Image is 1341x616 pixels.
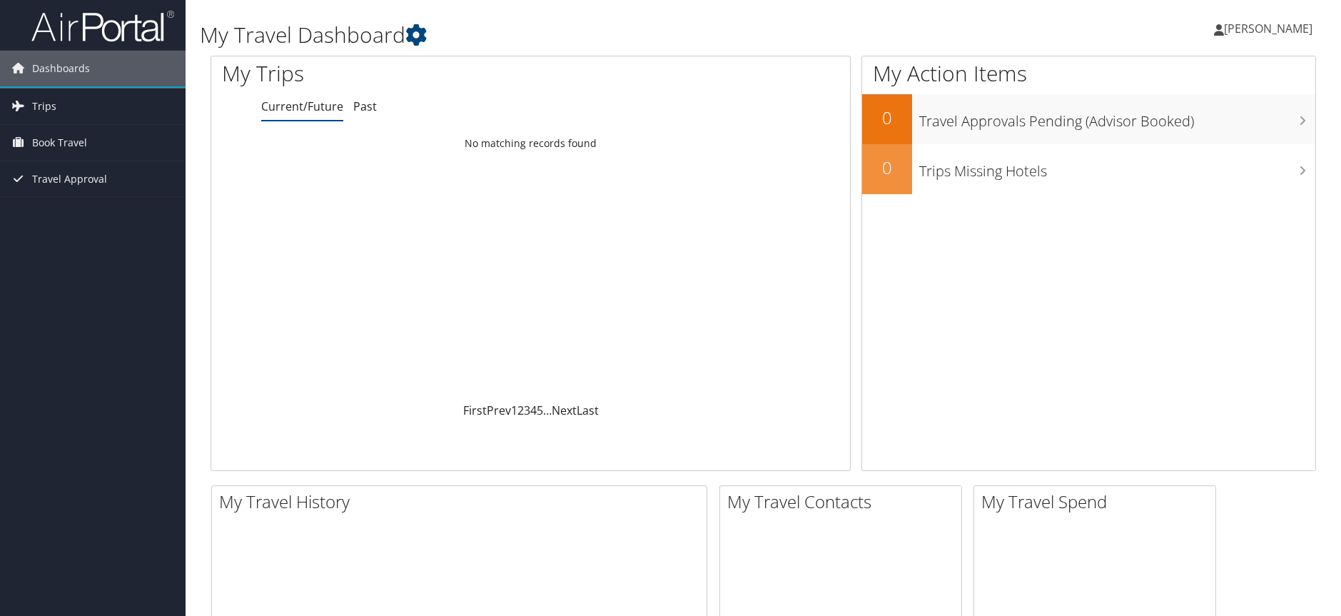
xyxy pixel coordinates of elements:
a: 2 [517,403,524,418]
a: Last [577,403,599,418]
h1: My Action Items [862,59,1315,89]
span: Travel Approval [32,161,107,197]
img: airportal-logo.png [31,9,174,43]
a: 0Trips Missing Hotels [862,144,1315,194]
a: Prev [487,403,511,418]
a: 3 [524,403,530,418]
span: Book Travel [32,125,87,161]
a: 0Travel Approvals Pending (Advisor Booked) [862,94,1315,144]
span: … [543,403,552,418]
h2: My Travel Contacts [727,490,961,514]
h3: Trips Missing Hotels [919,154,1315,181]
span: [PERSON_NAME] [1224,21,1312,36]
h2: My Travel History [219,490,707,514]
h1: My Trips [222,59,573,89]
a: First [463,403,487,418]
a: Current/Future [261,99,343,114]
h1: My Travel Dashboard [200,20,951,50]
a: Past [353,99,377,114]
span: Trips [32,89,56,124]
td: No matching records found [211,131,850,156]
h3: Travel Approvals Pending (Advisor Booked) [919,104,1315,131]
span: Dashboards [32,51,90,86]
a: [PERSON_NAME] [1214,7,1327,50]
h2: 0 [862,106,912,130]
a: 5 [537,403,543,418]
a: 4 [530,403,537,418]
a: Next [552,403,577,418]
a: 1 [511,403,517,418]
h2: 0 [862,156,912,180]
h2: My Travel Spend [981,490,1215,514]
